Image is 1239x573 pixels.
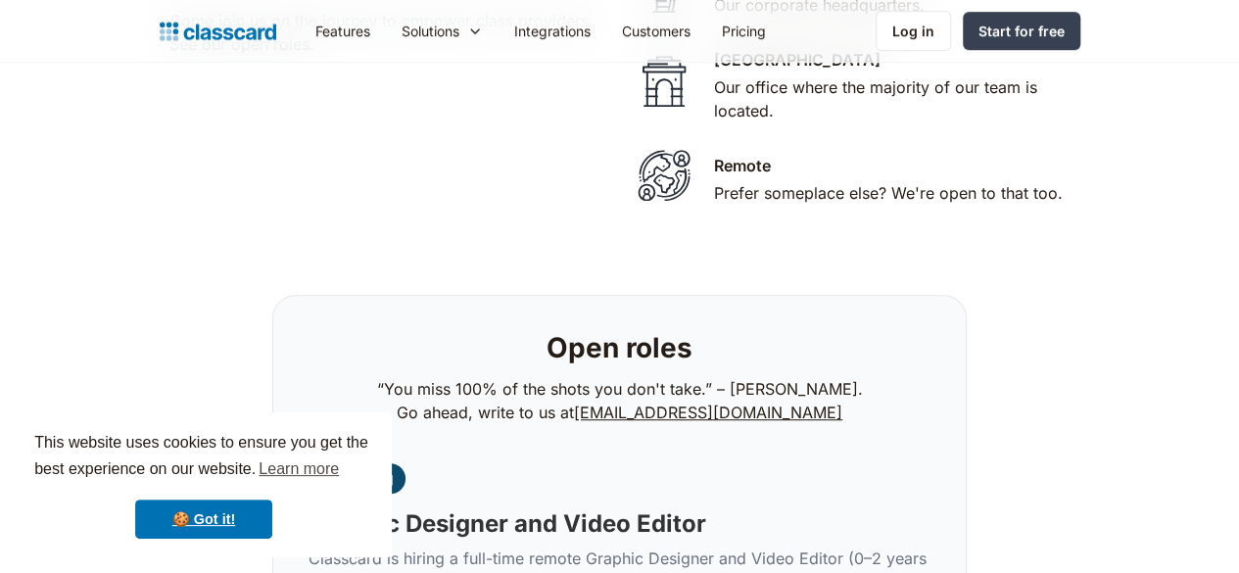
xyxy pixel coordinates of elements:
div: Log in [892,21,934,41]
a: home [160,18,276,45]
a: Customers [606,9,706,53]
a: Features [300,9,386,53]
span: This website uses cookies to ensure you get the best experience on our website. [34,431,373,484]
a: learn more about cookies [256,454,342,484]
div: cookieconsent [16,412,392,557]
a: [EMAIL_ADDRESS][DOMAIN_NAME] [574,403,842,422]
h3: Graphic Designer and Video Editor [309,509,706,539]
div: Remote [714,154,771,177]
div: Solutions [402,21,459,41]
a: Log in [876,11,951,51]
div: Prefer someplace else? We're open to that too. [714,181,1063,205]
p: “You miss 100% of the shots you don't take.” – [PERSON_NAME]. Go ahead, write to us at [377,377,863,424]
div: Start for free [978,21,1065,41]
a: Start for free [963,12,1080,50]
a: dismiss cookie message [135,500,272,539]
div: Our office where the majority of our team is located. [714,75,1071,122]
div: Solutions [386,9,499,53]
a: Integrations [499,9,606,53]
a: Pricing [706,9,782,53]
h2: Open roles [547,331,692,365]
